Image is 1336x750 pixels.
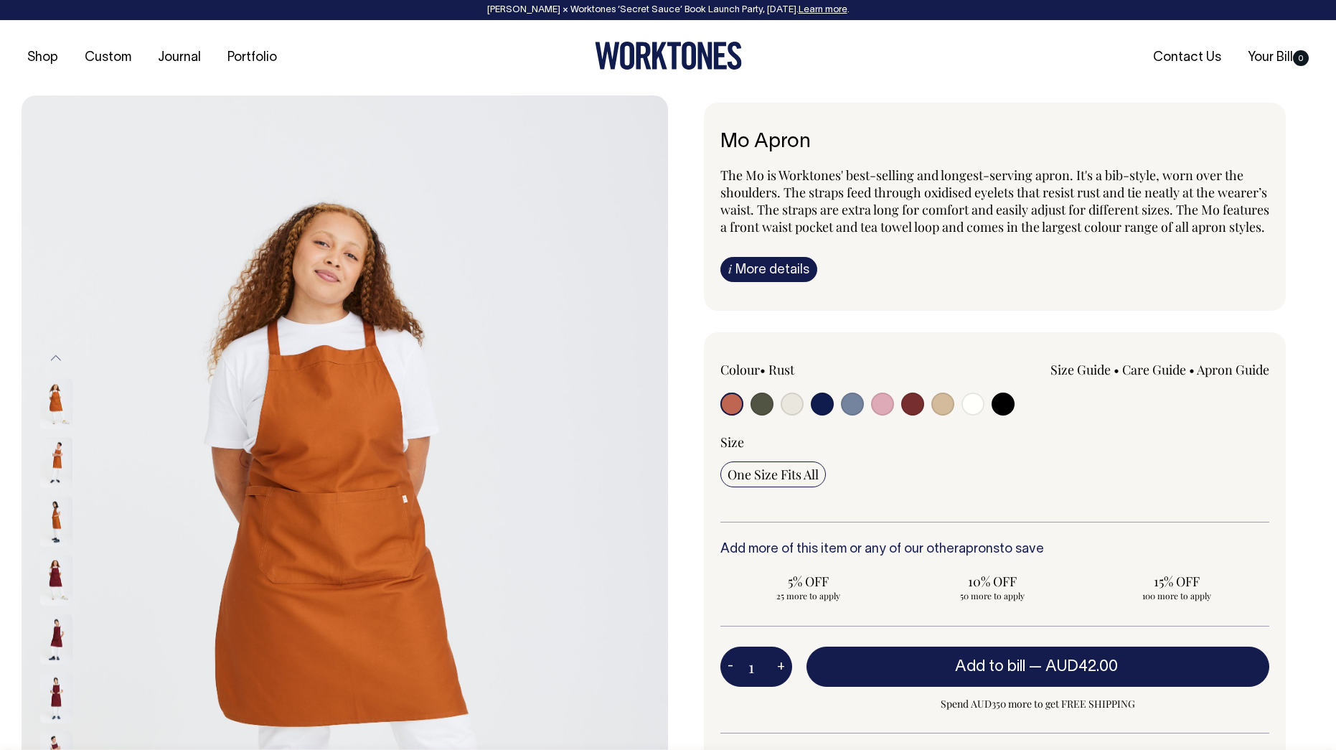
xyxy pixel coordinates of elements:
input: One Size Fits All [720,461,826,487]
img: burgundy [40,614,72,665]
a: Size Guide [1050,361,1111,378]
input: 15% OFF 100 more to apply [1089,568,1265,606]
button: + [770,652,792,681]
span: • [1189,361,1195,378]
button: - [720,652,740,681]
div: [PERSON_NAME] × Worktones ‘Secret Sauce’ Book Launch Party, [DATE]. . [14,5,1322,15]
img: rust [40,438,72,488]
span: AUD42.00 [1045,660,1118,674]
a: Your Bill0 [1242,46,1314,70]
h6: Mo Apron [720,131,1269,154]
span: Add to bill [955,660,1025,674]
input: 10% OFF 50 more to apply [905,568,1081,606]
span: • [1114,361,1119,378]
span: • [760,361,766,378]
span: 50 more to apply [912,590,1073,601]
span: 100 more to apply [1096,590,1258,601]
h6: Add more of this item or any of our other to save [720,543,1269,557]
label: Rust [768,361,794,378]
button: Previous [45,342,67,375]
span: The Mo is Worktones' best-selling and longest-serving apron. It's a bib-style, worn over the shou... [720,167,1269,235]
button: Add to bill —AUD42.00 [806,647,1269,687]
a: Learn more [799,6,847,14]
span: 25 more to apply [728,590,889,601]
a: Apron Guide [1197,361,1269,378]
a: Care Guide [1122,361,1186,378]
div: Size [720,433,1269,451]
img: rust [40,497,72,547]
img: burgundy [40,673,72,723]
a: Shop [22,46,64,70]
div: Colour [720,361,940,378]
input: 5% OFF 25 more to apply [720,568,896,606]
img: burgundy [40,556,72,606]
a: Portfolio [222,46,283,70]
a: Journal [152,46,207,70]
span: One Size Fits All [728,466,819,483]
span: i [728,261,732,276]
span: 0 [1293,50,1309,66]
img: rust [40,379,72,429]
a: aprons [959,543,999,556]
a: Custom [79,46,137,70]
span: 10% OFF [912,573,1073,590]
span: Spend AUD350 more to get FREE SHIPPING [806,695,1269,713]
a: iMore details [720,257,817,282]
span: 5% OFF [728,573,889,590]
span: — [1029,660,1121,674]
a: Contact Us [1147,46,1227,70]
span: 15% OFF [1096,573,1258,590]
